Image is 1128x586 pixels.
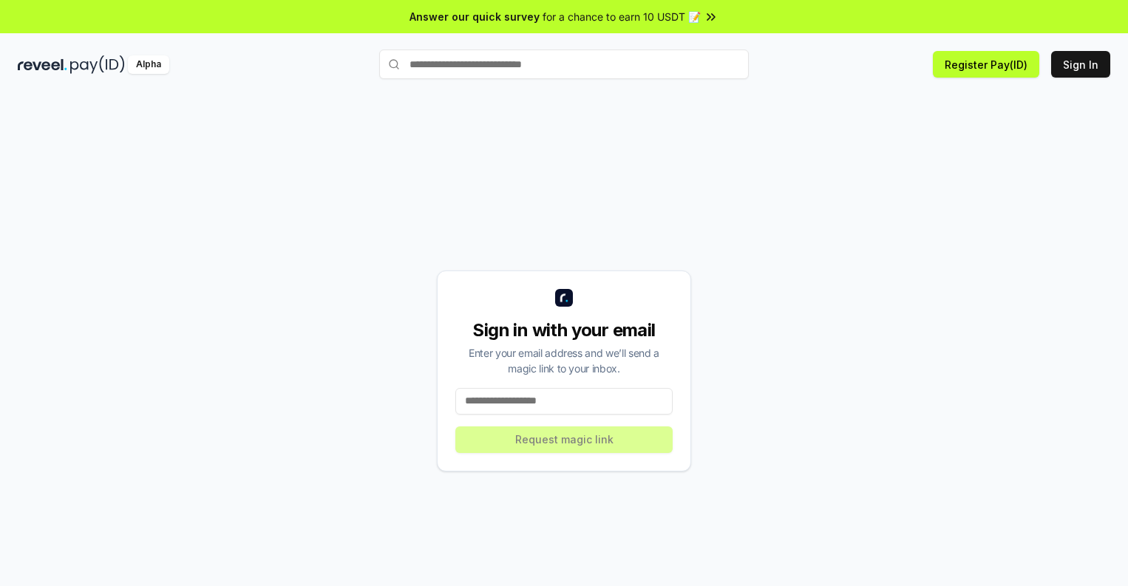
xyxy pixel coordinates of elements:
span: Answer our quick survey [410,9,540,24]
img: logo_small [555,289,573,307]
span: for a chance to earn 10 USDT 📝 [543,9,701,24]
div: Enter your email address and we’ll send a magic link to your inbox. [455,345,673,376]
div: Alpha [128,55,169,74]
button: Sign In [1051,51,1110,78]
div: Sign in with your email [455,318,673,342]
img: reveel_dark [18,55,67,74]
img: pay_id [70,55,125,74]
button: Register Pay(ID) [933,51,1039,78]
